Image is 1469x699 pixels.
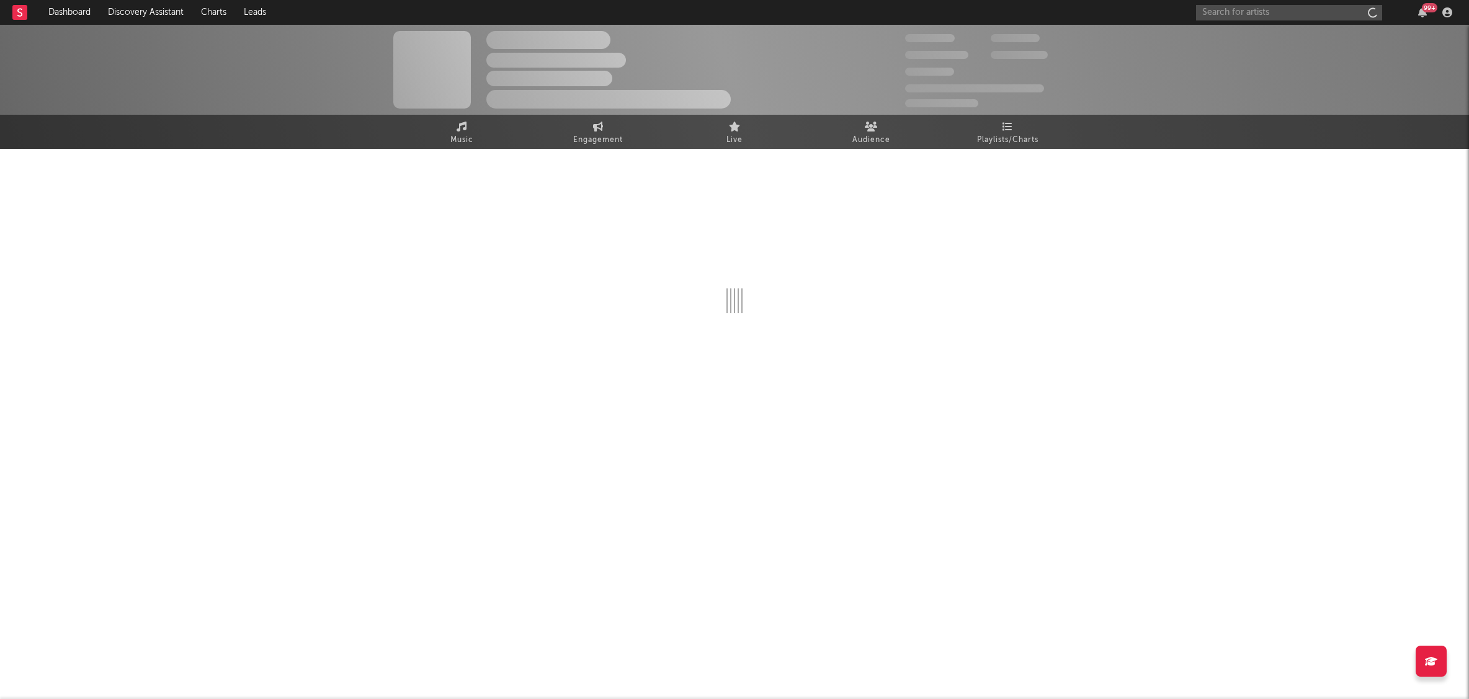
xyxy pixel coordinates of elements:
[991,51,1048,59] span: 1,000,000
[905,34,955,42] span: 300,000
[1196,5,1382,20] input: Search for artists
[977,133,1038,148] span: Playlists/Charts
[1422,3,1437,12] div: 99 +
[852,133,890,148] span: Audience
[726,133,743,148] span: Live
[393,115,530,149] a: Music
[905,84,1044,92] span: 50,000,000 Monthly Listeners
[991,34,1040,42] span: 100,000
[530,115,666,149] a: Engagement
[573,133,623,148] span: Engagement
[939,115,1076,149] a: Playlists/Charts
[450,133,473,148] span: Music
[666,115,803,149] a: Live
[905,51,968,59] span: 50,000,000
[1418,7,1427,17] button: 99+
[905,99,978,107] span: Jump Score: 85.0
[905,68,954,76] span: 100,000
[803,115,939,149] a: Audience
